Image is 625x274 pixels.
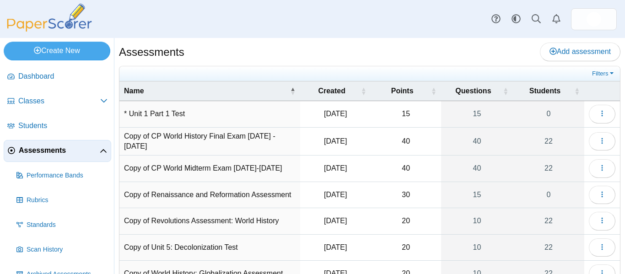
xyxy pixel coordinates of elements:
[27,171,108,180] span: Performance Bands
[19,145,100,156] span: Assessments
[119,156,300,182] td: Copy of CP World Midterm Exam [DATE]-[DATE]
[18,96,100,106] span: Classes
[371,208,441,234] td: 20
[574,86,580,96] span: Students : Activate to sort
[371,101,441,127] td: 15
[119,182,300,208] td: Copy of Renaissance and Reformation Assessment
[441,235,513,260] a: 10
[119,101,300,127] td: * Unit 1 Part 1 Test
[540,43,620,61] a: Add assessment
[13,165,111,187] a: Performance Bands
[4,25,95,33] a: PaperScorer
[513,156,584,181] a: 22
[361,86,366,96] span: Created : Activate to sort
[27,196,108,205] span: Rubrics
[441,101,513,127] a: 15
[4,140,111,162] a: Assessments
[446,86,501,96] span: Questions
[441,128,513,156] a: 40
[305,86,359,96] span: Created
[324,137,347,145] time: Jun 4, 2025 at 10:16 AM
[324,217,347,225] time: Feb 13, 2025 at 8:58 AM
[18,71,108,81] span: Dashboard
[513,235,584,260] a: 22
[441,182,513,208] a: 15
[517,86,572,96] span: Students
[18,121,108,131] span: Students
[119,235,300,261] td: Copy of Unit 5: Decolonization Test
[119,44,184,60] h1: Assessments
[13,239,111,261] a: Scan History
[4,91,111,113] a: Classes
[13,189,111,211] a: Rubrics
[571,8,617,30] a: ps.3EkigzR8e34dNbR6
[4,66,111,88] a: Dashboard
[513,101,584,127] a: 0
[513,208,584,234] a: 22
[587,12,601,27] span: Carly Phillips
[4,42,110,60] a: Create New
[324,164,347,172] time: Jan 21, 2025 at 3:29 PM
[376,86,429,96] span: Points
[124,86,288,96] span: Name
[590,69,618,78] a: Filters
[550,48,611,55] span: Add assessment
[371,235,441,261] td: 20
[4,115,111,137] a: Students
[119,208,300,234] td: Copy of Revolutions Assessment: World History
[13,214,111,236] a: Standards
[513,182,584,208] a: 0
[119,128,300,156] td: Copy of CP World History Final Exam [DATE] - [DATE]
[513,128,584,156] a: 22
[441,156,513,181] a: 40
[371,156,441,182] td: 40
[431,86,436,96] span: Points : Activate to sort
[371,182,441,208] td: 30
[290,86,296,96] span: Name : Activate to invert sorting
[371,128,441,156] td: 40
[27,220,108,230] span: Standards
[546,9,566,29] a: Alerts
[27,245,108,254] span: Scan History
[4,4,95,32] img: PaperScorer
[503,86,508,96] span: Questions : Activate to sort
[587,12,601,27] img: ps.3EkigzR8e34dNbR6
[324,191,347,199] time: Sep 24, 2025 at 2:57 PM
[441,208,513,234] a: 10
[324,243,347,251] time: Apr 30, 2025 at 10:28 AM
[324,110,347,118] time: Sep 25, 2025 at 2:56 PM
